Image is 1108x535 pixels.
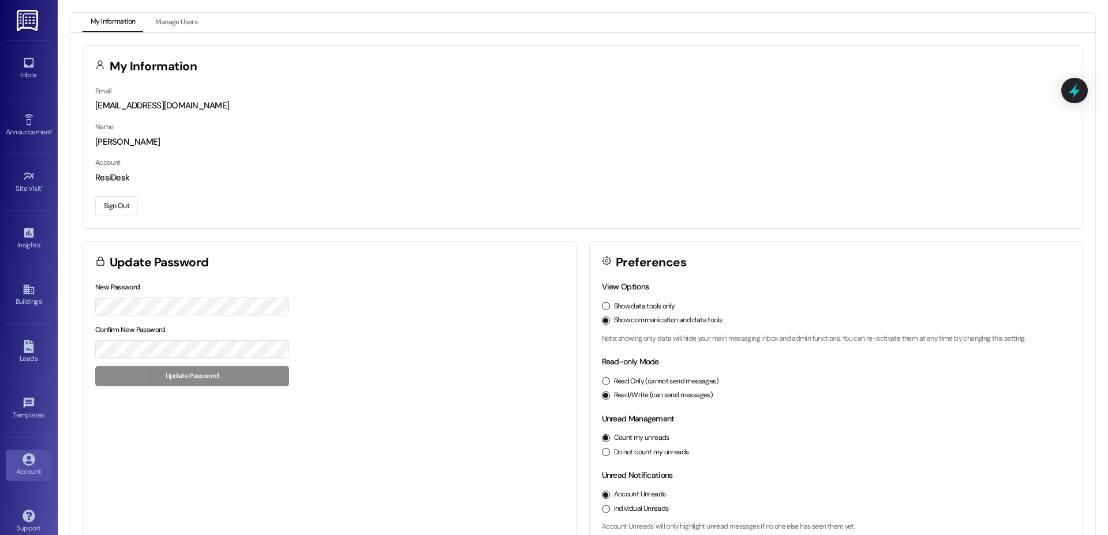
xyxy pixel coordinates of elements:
[51,126,53,134] span: •
[110,61,197,73] h3: My Information
[6,167,52,198] a: Site Visit •
[614,315,723,326] label: Show communication and data tools
[614,390,713,401] label: Read/Write (can send messages)
[6,280,52,311] a: Buildings
[83,13,143,32] button: My Information
[6,53,52,84] a: Inbox
[614,489,666,500] label: Account Unreads
[614,433,669,443] label: Count my unreads
[95,196,138,216] button: Sign Out
[42,183,43,191] span: •
[614,376,718,387] label: Read Only (cannot send messages)
[614,447,689,458] label: Do not count my unreads
[40,239,42,247] span: •
[614,504,669,514] label: Individual Unreads
[95,122,114,131] label: Name
[95,282,140,292] label: New Password
[95,325,166,334] label: Confirm New Password
[602,522,1071,532] p: 'Account Unreads' will only highlight unread messages if no one else has seen them yet.
[95,86,111,96] label: Email
[95,172,1070,184] div: ResiDesk
[602,470,673,480] label: Unread Notifications
[614,302,675,312] label: Show data tools only
[95,158,121,167] label: Account
[17,10,40,31] img: ResiDesk Logo
[602,413,675,424] label: Unread Management
[6,450,52,481] a: Account
[44,409,46,417] span: •
[95,100,1070,112] div: [EMAIL_ADDRESS][DOMAIN_NAME]
[110,257,209,269] h3: Update Password
[95,136,1070,148] div: [PERSON_NAME]
[602,334,1071,344] p: Note: showing only data will hide your main messaging inbox and admin functions. You can re-activ...
[6,223,52,254] a: Insights •
[147,13,205,32] button: Manage Users
[6,393,52,424] a: Templates •
[602,281,649,292] label: View Options
[6,337,52,368] a: Leads
[602,356,659,367] label: Read-only Mode
[616,257,686,269] h3: Preferences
